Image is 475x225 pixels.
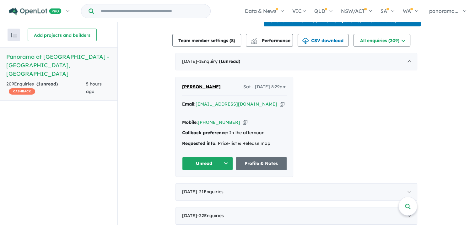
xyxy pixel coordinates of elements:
h5: Panorama at [GEOGRAPHIC_DATA] - [GEOGRAPHIC_DATA] , [GEOGRAPHIC_DATA] [6,52,111,78]
span: [PERSON_NAME] [182,84,221,90]
span: 1 [220,58,223,64]
span: Sat - [DATE] 8:29am [243,83,287,91]
span: 8 [231,38,234,43]
span: - 22 Enquir ies [197,213,224,218]
img: bar-chart.svg [251,40,257,44]
strong: Mobile: [182,119,198,125]
div: [DATE] [175,53,417,70]
button: CSV download [298,34,348,47]
strong: Requested info: [182,140,217,146]
img: download icon [302,38,309,44]
button: All enquiries (209) [354,34,410,47]
span: - 21 Enquir ies [197,189,224,195]
button: Add projects and builders [28,29,97,41]
span: 1 [38,81,40,87]
strong: Email: [182,101,196,107]
span: Performance [252,38,290,43]
span: panorama... [429,8,458,14]
div: [DATE] [175,207,417,225]
a: Profile & Notes [236,157,287,170]
div: In the afternoon [182,129,287,137]
strong: ( unread) [219,58,240,64]
input: Try estate name, suburb, builder or developer [95,4,209,18]
div: 209 Enquir ies [6,80,86,96]
strong: ( unread) [36,81,58,87]
img: sort.svg [11,33,17,37]
span: 5 hours ago [86,81,102,94]
img: Openlot PRO Logo White [9,8,62,15]
span: CASHBACK [9,88,35,95]
div: [DATE] [175,183,417,201]
strong: Callback preference: [182,130,228,135]
button: Unread [182,157,233,170]
div: Price-list & Release map [182,140,287,147]
a: [PHONE_NUMBER] [198,119,240,125]
span: - 1 Enquir y [197,58,240,64]
img: line-chart.svg [251,38,257,41]
a: [EMAIL_ADDRESS][DOMAIN_NAME] [196,101,277,107]
button: Performance [246,34,293,47]
button: Copy [243,119,247,126]
a: [PERSON_NAME] [182,83,221,91]
button: Copy [280,101,284,107]
button: Team member settings (8) [172,34,241,47]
